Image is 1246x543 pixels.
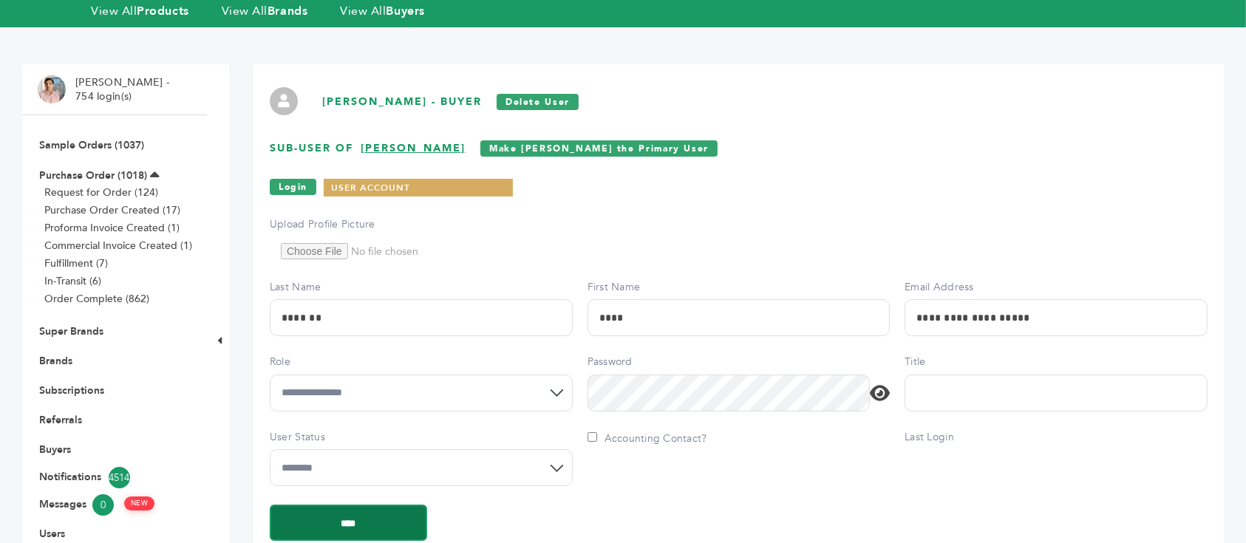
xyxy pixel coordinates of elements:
label: Password [588,355,891,369]
a: USER ACCOUNT [331,182,409,194]
span: NEW [124,496,154,510]
a: Super Brands [39,324,103,338]
label: User Status [270,430,573,445]
a: Brands [39,354,72,368]
strong: Brands [268,3,307,19]
a: Commercial Invoice Created (1) [44,239,192,253]
input: Accounting Contact? [588,432,597,442]
a: Subscriptions [39,383,104,397]
span: 0 [92,494,114,516]
label: Email Address [905,280,1208,295]
a: Order Complete (862) [44,292,149,306]
a: Make [PERSON_NAME] the Primary User [480,140,718,157]
a: [PERSON_NAME] [361,141,466,156]
a: Fulfillment (7) [44,256,108,270]
a: Delete User [497,94,579,110]
strong: Products [137,3,188,19]
label: Accounting Contact? [588,431,707,445]
a: Referrals [39,413,82,427]
a: Purchase Order (1018) [39,168,147,182]
img: profile.png [270,87,298,115]
a: Messages0 NEW [39,494,190,516]
label: First Name [588,280,891,295]
a: View AllBuyers [340,3,425,19]
label: Role [270,355,573,369]
a: Proforma Invoice Created (1) [44,221,180,235]
label: Title [905,355,1208,369]
a: Login [270,179,316,195]
a: View AllProducts [91,3,189,19]
a: Buyers [39,443,71,457]
a: View AllBrands [222,3,308,19]
a: Sample Orders (1037) [39,138,144,152]
a: Users [39,527,65,541]
h3: Sub-User of [270,140,1208,168]
label: Last Name [270,280,573,295]
a: In-Transit (6) [44,274,101,288]
strong: Buyers [387,3,425,19]
label: Upload Profile Picture [270,217,573,232]
span: 4514 [109,467,130,488]
a: Notifications4514 [39,467,190,488]
li: [PERSON_NAME] - 754 login(s) [75,75,173,104]
a: Request for Order (124) [44,185,158,199]
a: Purchase Order Created (17) [44,203,180,217]
label: Last Login [905,430,1208,445]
